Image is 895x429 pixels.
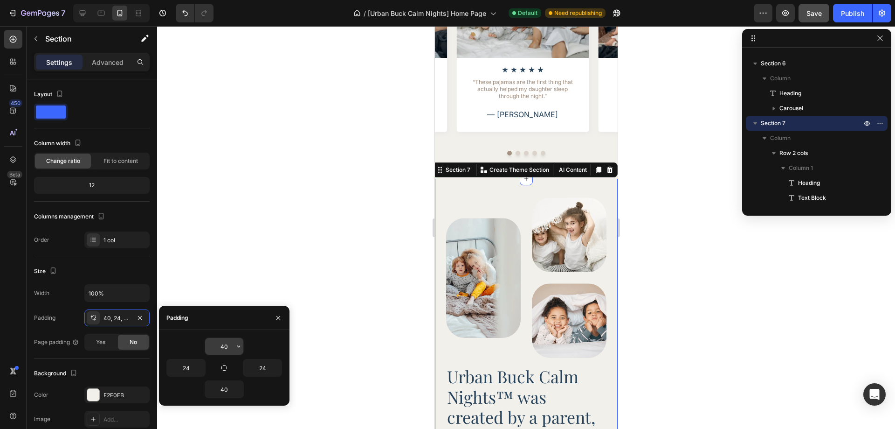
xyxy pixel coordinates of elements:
[841,8,864,18] div: Publish
[166,314,188,322] div: Padding
[789,163,813,173] span: Column 1
[167,359,205,376] input: Auto
[205,381,243,398] input: Auto
[176,52,284,73] p: “No more tears at bedtime. The difference in my son’s skin is unbelievable.”
[368,8,486,18] span: [Urban Buck Calm Nights] Home Page
[34,265,59,278] div: Size
[34,367,79,380] div: Background
[120,138,154,149] button: AI Content
[761,119,785,128] span: Section 7
[97,171,172,246] img: gempages_581482949048796078-98c8824c-fbd7-4976-b2f3-e127f3149a2a.webp
[103,157,138,165] span: Fit to content
[96,338,105,346] span: Yes
[799,4,829,22] button: Save
[97,125,102,129] button: Dot
[798,178,820,188] span: Heading
[72,125,77,129] button: Dot
[130,338,137,346] span: No
[103,415,147,424] div: Add...
[81,125,85,129] button: Dot
[103,236,147,245] div: 1 col
[36,179,148,192] div: 12
[364,8,366,18] span: /
[554,9,602,17] span: Need republishing
[85,285,149,302] input: Auto
[46,57,72,67] p: Settings
[34,391,48,399] div: Color
[34,289,49,297] div: Width
[770,74,791,83] span: Column
[7,171,22,178] div: Beta
[11,339,172,422] h2: Urban Buck Calm Nights™ was created by a parent, for parents.
[833,4,872,22] button: Publish
[46,157,80,165] span: Change ratio
[779,148,808,158] span: Row 2 cols
[45,33,122,44] p: Section
[11,192,86,311] img: gempages_581482949048796078-bb44a810-b948-4111-8662-97c6b41452c8.webp
[55,140,114,148] p: Create Theme Section
[435,26,618,429] iframe: Design area
[518,9,537,17] span: Default
[205,338,243,355] input: Auto
[779,104,803,113] span: Carousel
[34,415,50,423] div: Image
[92,57,124,67] p: Advanced
[34,236,49,244] div: Order
[34,211,107,223] div: Columns management
[34,88,65,101] div: Layout
[103,391,147,400] div: F2F0EB
[97,257,172,332] img: gempages_581482949048796078-40f6648e-4e8c-455e-bfbb-af6d9eafbbb2.webp
[34,338,79,346] div: Page padding
[243,359,282,376] input: Auto
[798,193,826,203] span: Text Block
[863,383,886,406] div: Open Intercom Messenger
[9,99,22,107] div: 450
[761,59,786,68] span: Section 6
[103,314,131,323] div: 40, 24, 40, 24
[165,83,295,94] p: — [PERSON_NAME]
[779,89,801,98] span: Heading
[34,314,55,322] div: Padding
[806,9,822,17] span: Save
[34,137,83,150] div: Column width
[89,125,94,129] button: Dot
[4,4,69,22] button: 7
[61,7,65,19] p: 7
[9,140,37,148] div: Section 7
[770,134,791,143] span: Column
[176,4,213,22] div: Undo/Redo
[106,125,110,129] button: Dot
